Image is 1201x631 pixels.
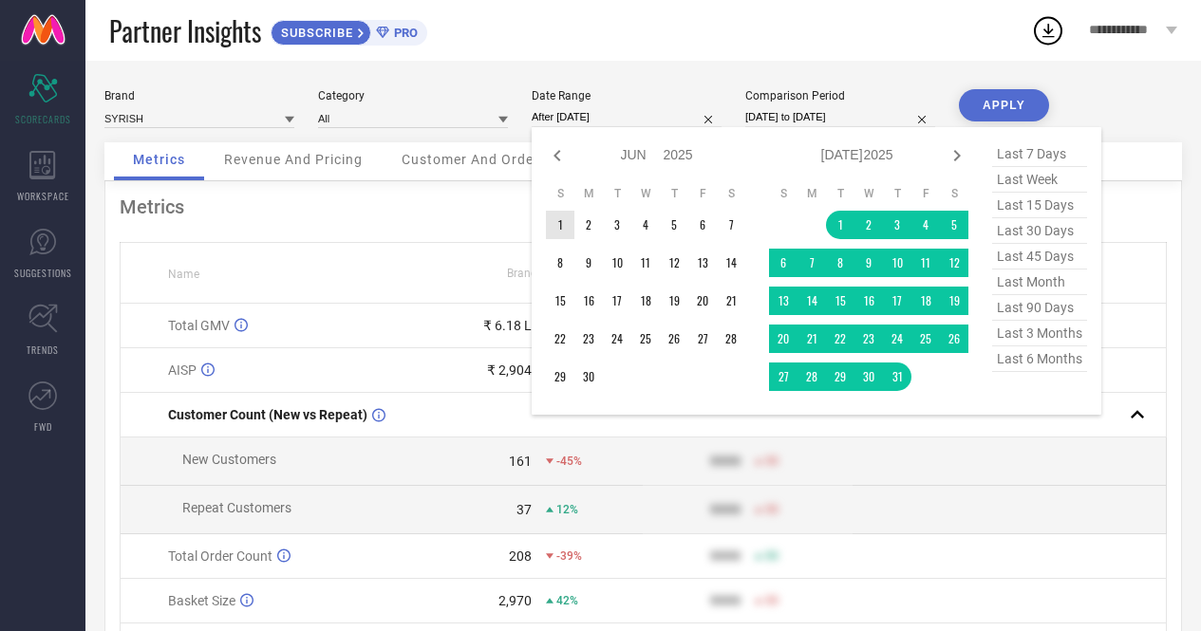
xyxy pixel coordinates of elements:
[688,211,717,239] td: Fri Jun 06 2025
[717,287,745,315] td: Sat Jun 21 2025
[574,186,603,201] th: Monday
[109,11,261,50] span: Partner Insights
[854,211,883,239] td: Wed Jul 02 2025
[769,362,798,391] td: Sun Jul 27 2025
[911,186,940,201] th: Friday
[498,593,532,608] div: 2,970
[688,186,717,201] th: Friday
[120,195,1167,218] div: Metrics
[104,89,294,102] div: Brand
[854,362,883,391] td: Wed Jul 30 2025
[546,287,574,315] td: Sun Jun 15 2025
[765,455,779,468] span: 50
[854,325,883,353] td: Wed Jul 23 2025
[318,89,508,102] div: Category
[556,549,582,563] span: -39%
[769,249,798,277] td: Sun Jul 06 2025
[546,325,574,353] td: Sun Jun 22 2025
[717,186,745,201] th: Saturday
[17,189,69,203] span: WORKSPACE
[992,295,1087,321] span: last 90 days
[826,362,854,391] td: Tue Jul 29 2025
[509,454,532,469] div: 161
[224,152,363,167] span: Revenue And Pricing
[603,325,631,353] td: Tue Jun 24 2025
[133,152,185,167] span: Metrics
[992,141,1087,167] span: last 7 days
[883,211,911,239] td: Thu Jul 03 2025
[27,343,59,357] span: TRENDS
[402,152,547,167] span: Customer And Orders
[532,107,722,127] input: Select date range
[798,325,826,353] td: Mon Jul 21 2025
[483,318,532,333] div: ₹ 6.18 L
[769,186,798,201] th: Sunday
[532,89,722,102] div: Date Range
[14,266,72,280] span: SUGGESTIONS
[182,500,291,515] span: Repeat Customers
[911,249,940,277] td: Fri Jul 11 2025
[556,594,578,607] span: 42%
[765,594,779,607] span: 50
[631,325,660,353] td: Wed Jun 25 2025
[546,362,574,391] td: Sun Jun 29 2025
[940,249,968,277] td: Sat Jul 12 2025
[688,325,717,353] td: Fri Jun 27 2025
[826,249,854,277] td: Tue Jul 08 2025
[992,346,1087,372] span: last 6 months
[15,112,71,126] span: SCORECARDS
[826,211,854,239] td: Tue Jul 01 2025
[168,593,235,608] span: Basket Size
[798,249,826,277] td: Mon Jul 07 2025
[710,454,741,469] div: 9999
[574,249,603,277] td: Mon Jun 09 2025
[631,249,660,277] td: Wed Jun 11 2025
[660,211,688,239] td: Thu Jun 05 2025
[574,362,603,391] td: Mon Jun 30 2025
[710,593,741,608] div: 9999
[487,362,532,378] div: ₹ 2,904
[992,193,1087,218] span: last 15 days
[660,287,688,315] td: Thu Jun 19 2025
[168,318,230,333] span: Total GMV
[688,287,717,315] td: Fri Jun 20 2025
[883,249,911,277] td: Thu Jul 10 2025
[603,249,631,277] td: Tue Jun 10 2025
[883,186,911,201] th: Thursday
[182,452,276,467] span: New Customers
[826,325,854,353] td: Tue Jul 22 2025
[992,321,1087,346] span: last 3 months
[717,249,745,277] td: Sat Jun 14 2025
[660,325,688,353] td: Thu Jun 26 2025
[168,407,367,422] span: Customer Count (New vs Repeat)
[745,89,935,102] div: Comparison Period
[556,455,582,468] span: -45%
[883,287,911,315] td: Thu Jul 17 2025
[992,244,1087,269] span: last 45 days
[574,287,603,315] td: Mon Jun 16 2025
[992,269,1087,295] span: last month
[826,287,854,315] td: Tue Jul 15 2025
[959,89,1049,121] button: APPLY
[660,186,688,201] th: Thursday
[992,167,1087,193] span: last week
[516,502,532,517] div: 37
[854,186,883,201] th: Wednesday
[34,419,52,434] span: FWD
[168,548,272,564] span: Total Order Count
[826,186,854,201] th: Tuesday
[389,26,418,40] span: PRO
[940,211,968,239] td: Sat Jul 05 2025
[603,186,631,201] th: Tuesday
[603,211,631,239] td: Tue Jun 03 2025
[940,186,968,201] th: Saturday
[940,325,968,353] td: Sat Jul 26 2025
[854,249,883,277] td: Wed Jul 09 2025
[883,325,911,353] td: Thu Jul 24 2025
[769,325,798,353] td: Sun Jul 20 2025
[546,211,574,239] td: Sun Jun 01 2025
[992,218,1087,244] span: last 30 days
[769,287,798,315] td: Sun Jul 13 2025
[710,548,741,564] div: 9999
[710,502,741,517] div: 9999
